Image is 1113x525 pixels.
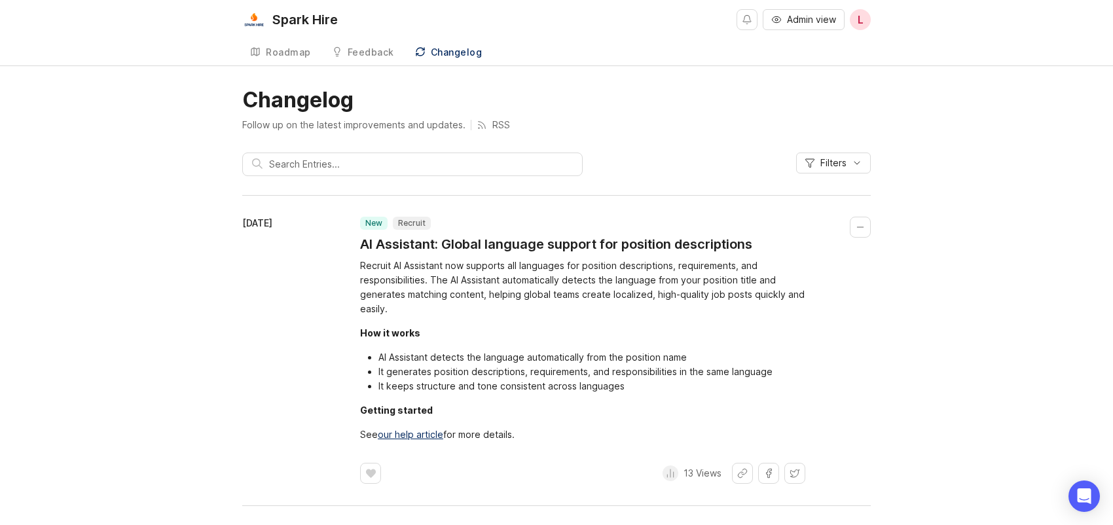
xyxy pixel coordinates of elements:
button: Filters [796,153,871,173]
p: Recruit [398,218,426,228]
li: It keeps structure and tone consistent across languages [378,379,805,393]
button: Share on Facebook [758,463,779,484]
div: Getting started [360,405,433,416]
div: See for more details. [360,427,805,442]
input: Search Entries... [269,157,573,172]
button: Share link [732,463,753,484]
a: Roadmap [242,39,319,66]
a: AI Assistant: Global language support for position descriptions [360,235,752,253]
span: Admin view [787,13,836,26]
div: Changelog [431,48,483,57]
a: Changelog [407,39,490,66]
h1: Changelog [242,87,871,113]
li: It generates position descriptions, requirements, and responsibilities in the same language [378,365,805,379]
img: Spark Hire logo [242,8,266,31]
div: Spark Hire [272,13,338,26]
time: [DATE] [242,217,272,228]
p: Follow up on the latest improvements and updates. [242,118,465,132]
div: Recruit AI Assistant now supports all languages for position descriptions, requirements, and resp... [360,259,805,316]
span: L [858,12,864,27]
a: Feedback [324,39,402,66]
div: Open Intercom Messenger [1068,480,1100,512]
span: Filters [820,156,847,170]
div: How it works [360,327,420,338]
button: Notifications [737,9,757,30]
p: 13 Views [684,467,721,480]
a: our help article [378,429,443,440]
div: Feedback [348,48,394,57]
button: Collapse changelog entry [850,217,871,238]
p: new [365,218,382,228]
button: Share on X [784,463,805,484]
p: RSS [492,118,510,132]
a: RSS [477,118,510,132]
button: Admin view [763,9,845,30]
div: Roadmap [266,48,311,57]
li: AI Assistant detects the language automatically from the position name [378,350,805,365]
button: L [850,9,871,30]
